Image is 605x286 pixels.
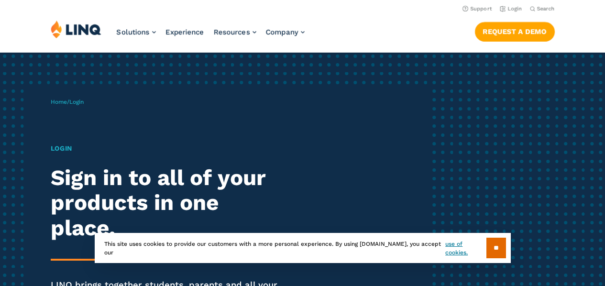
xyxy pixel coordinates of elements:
[475,20,555,41] nav: Button Navigation
[51,99,84,105] span: /
[95,233,511,263] div: This site uses cookies to provide our customers with a more personal experience. By using [DOMAIN...
[462,6,492,12] a: Support
[51,143,284,154] h1: Login
[475,22,555,41] a: Request a Demo
[266,28,305,36] a: Company
[537,6,555,12] span: Search
[51,20,101,38] img: LINQ | K‑12 Software
[51,165,284,241] h2: Sign in to all of your products in one place.
[51,99,67,105] a: Home
[214,28,256,36] a: Resources
[117,28,150,36] span: Solutions
[266,28,298,36] span: Company
[117,20,305,52] nav: Primary Navigation
[445,240,486,257] a: use of cookies.
[165,28,204,36] a: Experience
[500,6,522,12] a: Login
[214,28,250,36] span: Resources
[530,5,555,12] button: Open Search Bar
[117,28,156,36] a: Solutions
[69,99,84,105] span: Login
